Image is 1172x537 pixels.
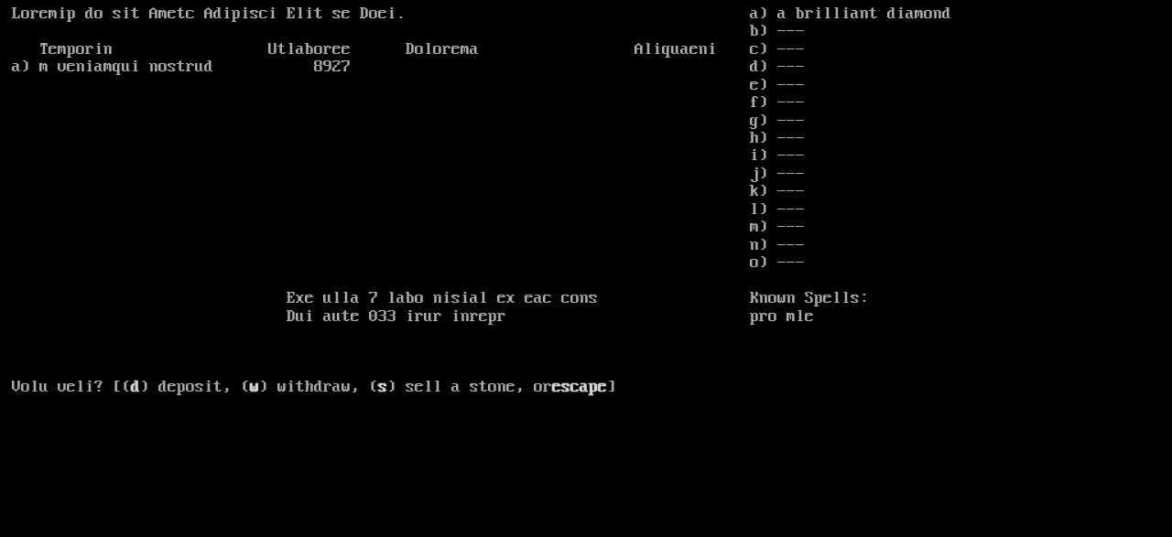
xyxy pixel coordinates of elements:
b: w [250,378,259,396]
b: s [378,378,387,396]
b: escape [552,378,607,396]
larn: Loremip do sit Ametc Adipisci Elit se Doei. Temporin Utlaboree Dolorema Aliquaeni a) m veniamqui ... [12,5,750,510]
stats: a) a brilliant diamond b) --- c) --- d) --- e) --- f) --- g) --- h) --- i) --- j) --- k) --- l) -... [750,5,1160,510]
b: d [131,378,140,396]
